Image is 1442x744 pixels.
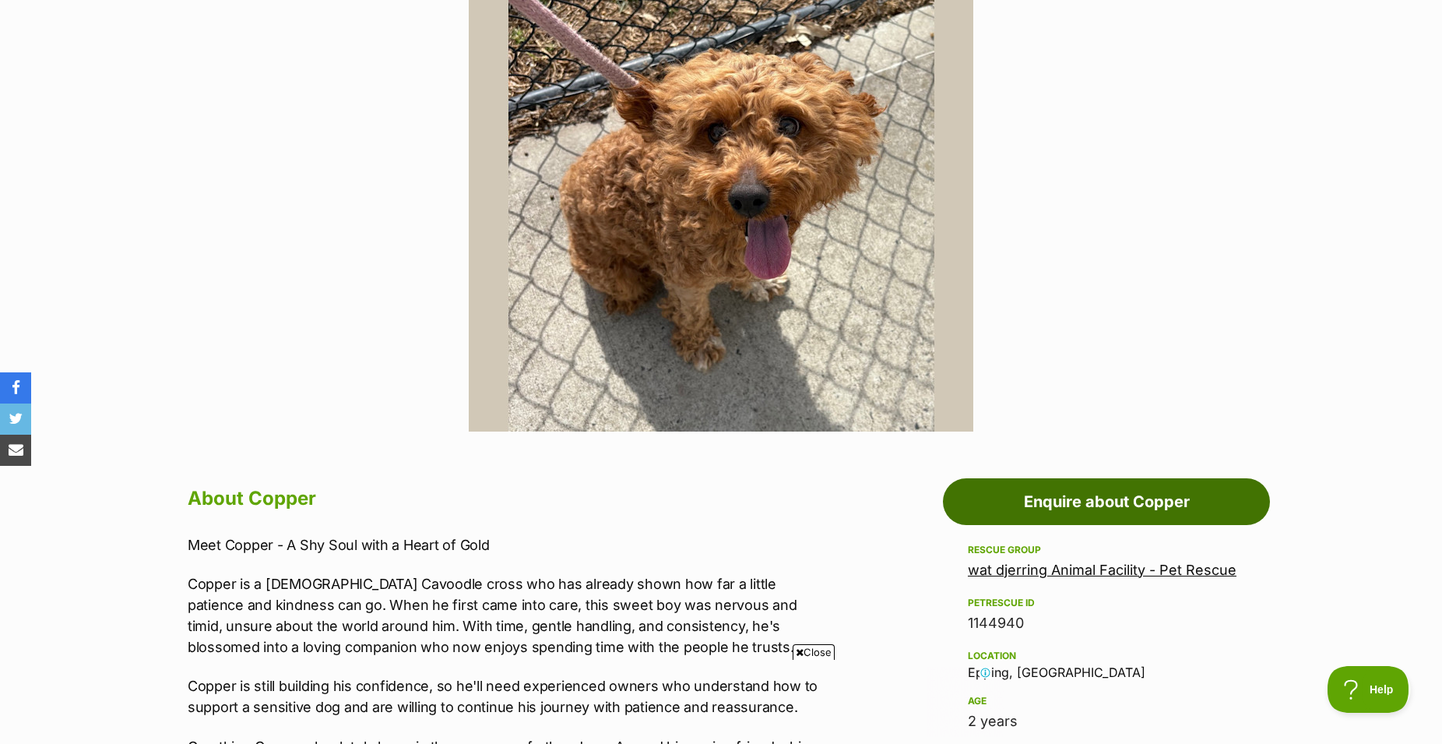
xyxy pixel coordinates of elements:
[188,573,831,658] p: Copper is a [DEMOGRAPHIC_DATA] Cavoodle cross who has already shown how far a little patience and...
[188,481,831,516] h2: About Copper
[943,478,1270,525] a: Enquire about Copper
[968,650,1245,662] div: Location
[968,544,1245,556] div: Rescue group
[188,675,831,718] p: Copper is still building his confidence, so he'll need experienced owners who understand how to s...
[968,562,1236,578] a: wat djerring Animal Facility - Pet Rescue
[968,597,1245,609] div: PetRescue ID
[968,695,1245,707] div: Age
[968,647,1245,679] div: Epping, [GEOGRAPHIC_DATA]
[1328,666,1411,713] iframe: Help Scout Beacon - Open
[188,534,831,555] p: Meet Copper - A Shy Soul with a Heart of Gold
[793,644,835,660] span: Close
[968,711,1245,732] div: 2 years
[968,612,1245,634] div: 1144940
[438,666,1004,736] iframe: Advertisement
